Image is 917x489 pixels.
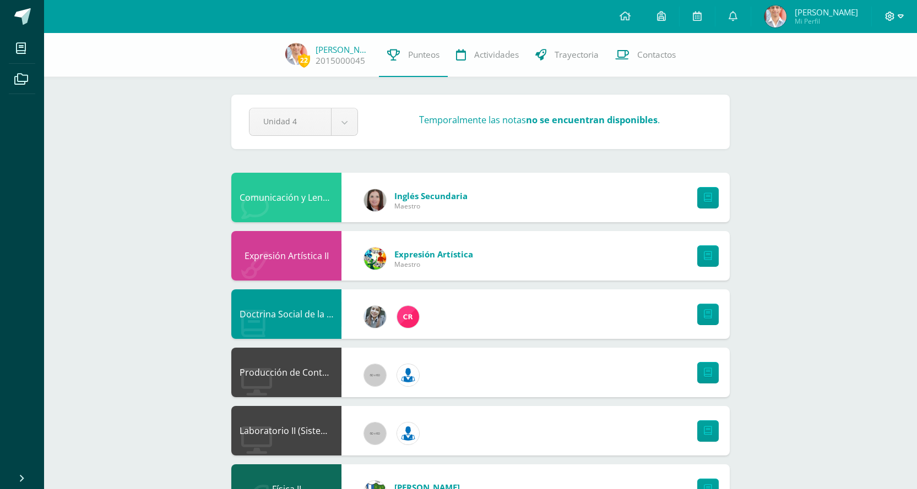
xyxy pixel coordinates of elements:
[394,260,473,269] span: Maestro
[527,33,607,77] a: Trayectoria
[419,113,660,126] h3: Temporalmente las notas .
[607,33,684,77] a: Contactos
[637,49,676,61] span: Contactos
[397,364,419,386] img: 6ed6846fa57649245178fca9fc9a58dd.png
[379,33,448,77] a: Punteos
[394,201,468,211] span: Maestro
[263,108,317,134] span: Unidad 4
[231,231,341,281] div: Expresión Artística II
[231,173,341,222] div: Comunicación y Lenguaje L3 Inglés
[285,43,307,65] img: 311b8cebe39389ba858d4b5aa0ec3d82.png
[394,190,468,201] span: Inglés Secundaria
[364,306,386,328] img: cba4c69ace659ae4cf02a5761d9a2473.png
[474,49,519,61] span: Actividades
[397,306,419,328] img: 866c3f3dc5f3efb798120d7ad13644d9.png
[555,49,599,61] span: Trayectoria
[526,113,658,126] strong: no se encuentran disponibles
[795,17,858,26] span: Mi Perfil
[316,55,365,67] a: 2015000045
[364,189,386,211] img: 8af0450cf43d44e38c4a1497329761f3.png
[249,108,357,135] a: Unidad 4
[397,422,419,444] img: 6ed6846fa57649245178fca9fc9a58dd.png
[231,406,341,455] div: Laboratorio II (Sistema Operativo Macintoch)
[764,6,786,28] img: 311b8cebe39389ba858d4b5aa0ec3d82.png
[394,249,473,260] span: Expresión Artística
[316,44,371,55] a: [PERSON_NAME]
[298,53,310,67] span: 22
[231,289,341,339] div: Doctrina Social de la Iglesia
[364,364,386,386] img: 60x60
[364,422,386,444] img: 60x60
[448,33,527,77] a: Actividades
[231,348,341,397] div: Producción de Contenidos Digitales
[795,7,858,18] span: [PERSON_NAME]
[364,248,386,270] img: 159e24a6ecedfdf8f489544946a573f0.png
[408,49,439,61] span: Punteos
